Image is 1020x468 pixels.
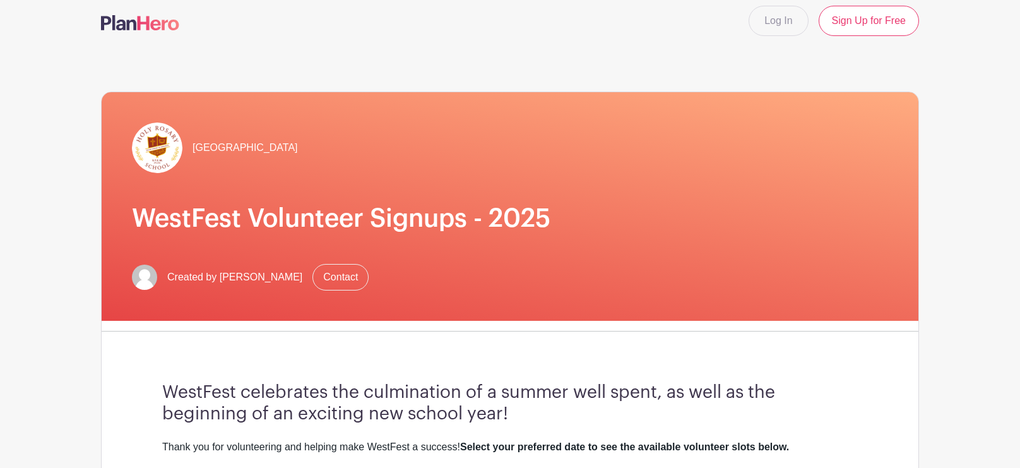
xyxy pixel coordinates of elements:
[162,440,858,455] div: Thank you for volunteering and helping make WestFest a success!
[132,265,157,290] img: default-ce2991bfa6775e67f084385cd625a349d9dcbb7a52a09fb2fda1e96e2d18dcdb.png
[132,203,888,234] h1: WestFest Volunteer Signups - 2025
[162,382,858,424] h3: WestFest celebrates the culmination of a summer well spent, as well as the beginning of an exciti...
[193,140,298,155] span: [GEOGRAPHIC_DATA]
[132,123,182,173] img: hr-logo-circle.png
[819,6,919,36] a: Sign Up for Free
[101,15,179,30] img: logo-507f7623f17ff9eddc593b1ce0a138ce2505c220e1c5a4e2b4648c50719b7d32.svg
[167,270,302,285] span: Created by [PERSON_NAME]
[312,264,369,291] a: Contact
[460,441,789,452] strong: Select your preferred date to see the available volunteer slots below.
[749,6,808,36] a: Log In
